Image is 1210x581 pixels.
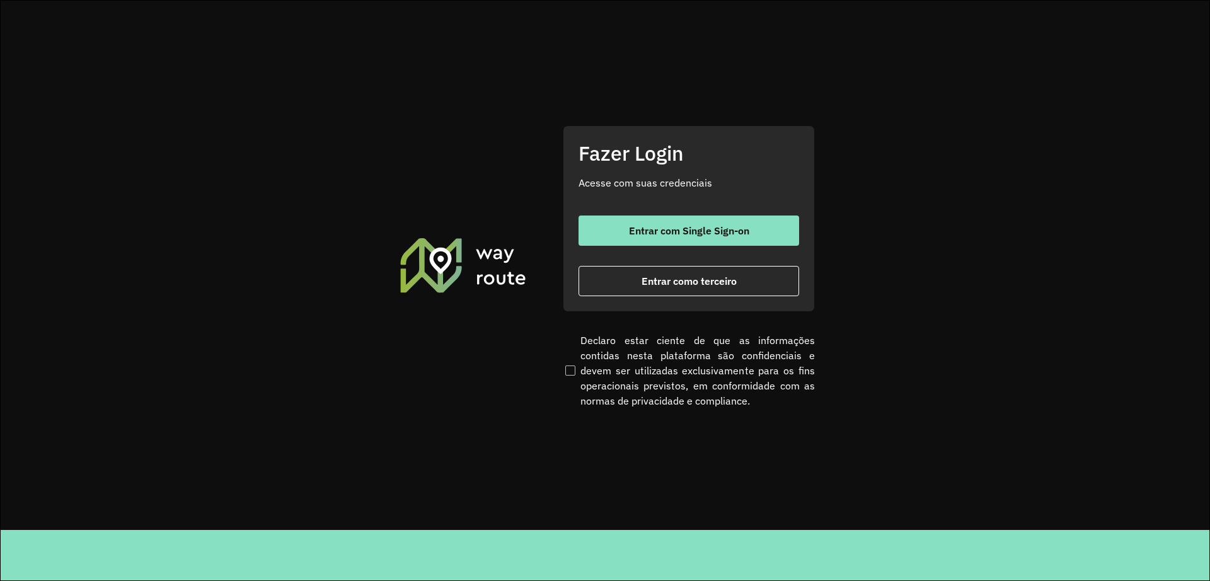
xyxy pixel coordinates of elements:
p: Acesse com suas credenciais [579,175,799,190]
h2: Fazer Login [579,141,799,165]
span: Entrar com Single Sign-on [629,226,749,236]
img: Roteirizador AmbevTech [398,236,528,294]
button: button [579,266,799,296]
button: button [579,216,799,246]
span: Entrar como terceiro [642,276,737,286]
label: Declaro estar ciente de que as informações contidas nesta plataforma são confidenciais e devem se... [563,333,815,408]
